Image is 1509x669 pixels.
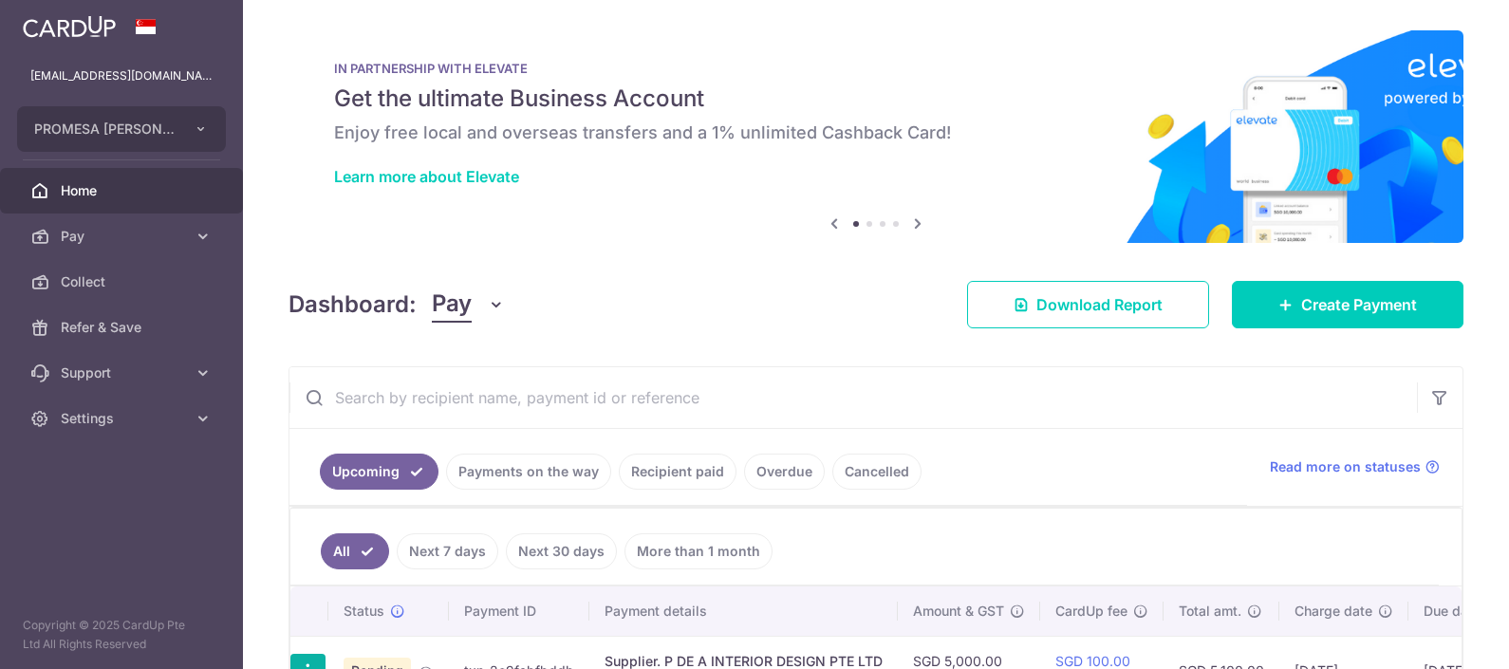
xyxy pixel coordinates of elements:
a: Upcoming [320,454,438,490]
span: Total amt. [1179,602,1241,621]
a: More than 1 month [624,533,773,569]
span: Settings [61,409,186,428]
th: Payment details [589,586,898,636]
span: Refer & Save [61,318,186,337]
button: Pay [432,287,505,323]
h5: Get the ultimate Business Account [334,84,1418,114]
h6: Enjoy free local and overseas transfers and a 1% unlimited Cashback Card! [334,121,1418,144]
h4: Dashboard: [289,288,417,322]
a: Create Payment [1232,281,1463,328]
span: Collect [61,272,186,291]
a: All [321,533,389,569]
span: Due date [1424,602,1481,621]
a: Cancelled [832,454,922,490]
span: Download Report [1036,293,1163,316]
span: Create Payment [1301,293,1417,316]
a: Overdue [744,454,825,490]
span: CardUp fee [1055,602,1127,621]
input: Search by recipient name, payment id or reference [289,367,1417,428]
img: CardUp [23,15,116,38]
span: PROMESA [PERSON_NAME] PTE. LTD. [34,120,175,139]
a: Learn more about Elevate [334,167,519,186]
th: Payment ID [449,586,589,636]
a: Payments on the way [446,454,611,490]
a: Download Report [967,281,1209,328]
span: Status [344,602,384,621]
span: Pay [61,227,186,246]
button: PROMESA [PERSON_NAME] PTE. LTD. [17,106,226,152]
span: Pay [432,287,472,323]
p: [EMAIL_ADDRESS][DOMAIN_NAME] [30,66,213,85]
a: SGD 100.00 [1055,653,1130,669]
span: Charge date [1295,602,1372,621]
img: Renovation banner [289,30,1463,243]
a: Next 30 days [506,533,617,569]
span: Read more on statuses [1270,457,1421,476]
a: Recipient paid [619,454,736,490]
a: Read more on statuses [1270,457,1440,476]
span: Amount & GST [913,602,1004,621]
a: Next 7 days [397,533,498,569]
p: IN PARTNERSHIP WITH ELEVATE [334,61,1418,76]
span: Home [61,181,186,200]
span: Support [61,363,186,382]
